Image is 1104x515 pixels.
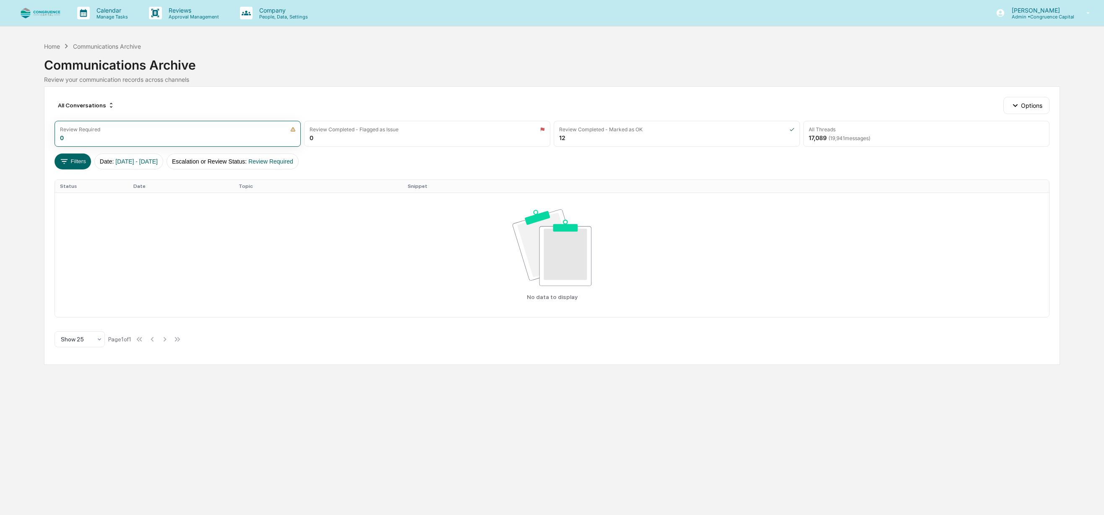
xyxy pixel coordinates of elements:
div: Review your communication records across channels [44,76,1060,83]
p: Approval Management [162,14,223,20]
p: Manage Tasks [90,14,132,20]
div: 17,089 [809,134,870,141]
p: Calendar [90,7,132,14]
p: People, Data, Settings [253,14,312,20]
iframe: Open customer support [1077,487,1100,510]
button: Options [1003,97,1049,114]
div: 12 [559,134,565,141]
span: ( 19,941 messages) [828,135,870,141]
span: Review Required [248,158,293,165]
img: icon [290,127,296,132]
button: Escalation or Review Status:Review Required [167,153,299,169]
th: Status [55,180,128,192]
span: [DATE] - [DATE] [115,158,158,165]
div: All Conversations [55,99,118,112]
div: Communications Archive [44,51,1060,73]
div: All Threads [809,126,836,133]
div: Communications Archive [73,43,141,50]
th: Snippet [403,180,1049,192]
img: icon [540,127,545,132]
img: No data available [513,209,591,286]
img: logo [20,8,60,19]
p: No data to display [527,294,578,300]
div: 0 [310,134,313,141]
p: [PERSON_NAME] [1005,7,1074,14]
div: Review Required [60,126,100,133]
p: Admin • Congruence Capital [1005,14,1074,20]
div: Review Completed - Marked as OK [559,126,643,133]
div: 0 [60,134,64,141]
div: Page 1 of 1 [108,336,131,343]
div: Home [44,43,60,50]
p: Company [253,7,312,14]
th: Topic [234,180,403,192]
p: Reviews [162,7,223,14]
th: Date [128,180,234,192]
img: icon [789,127,794,132]
button: Filters [55,153,91,169]
button: Date:[DATE] - [DATE] [94,153,163,169]
div: Review Completed - Flagged as Issue [310,126,398,133]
